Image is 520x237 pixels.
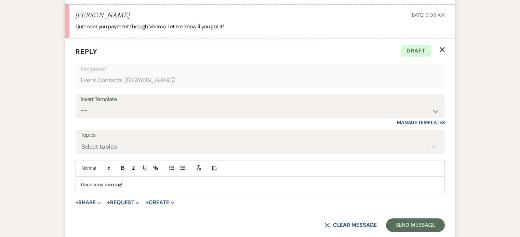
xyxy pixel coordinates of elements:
span: + [107,200,110,205]
button: Send Message [386,218,444,232]
div: Insert Template [81,94,440,104]
span: + [146,200,149,205]
h5: [PERSON_NAME] [76,11,130,20]
button: Clear message [324,222,376,228]
label: Topics [81,130,440,140]
a: Manage Templates [397,119,445,125]
button: Share [76,200,101,205]
span: + [76,200,79,205]
p: Recipients* [81,65,440,74]
p: I just sent you payment through Venmo. Let me know if you got it! [76,22,445,31]
button: Create [146,200,174,205]
button: Request [107,200,139,205]
div: Select topics [81,142,117,151]
span: Reply [76,47,97,56]
span: ( [PERSON_NAME] ) [124,76,175,85]
span: Draft [401,45,431,57]
span: [DATE] 8:08 AM [410,12,444,18]
div: Event Contacts [81,74,440,87]
p: Good rainy morning! [81,181,439,188]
